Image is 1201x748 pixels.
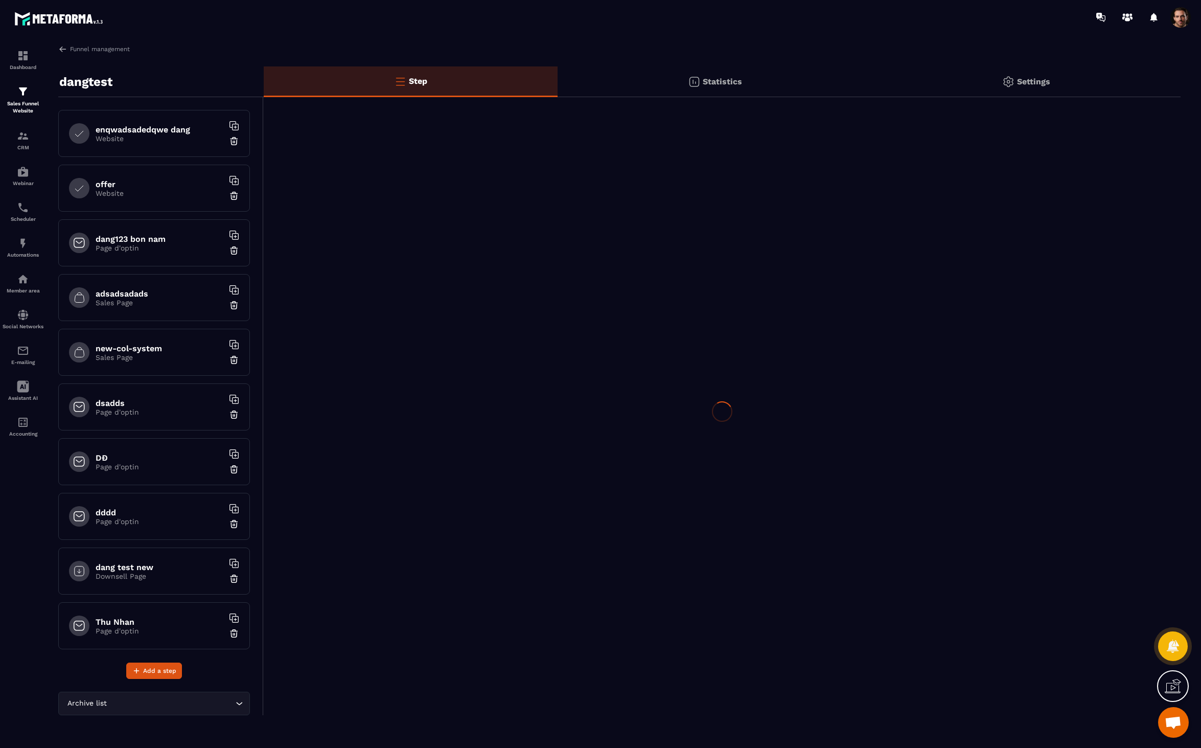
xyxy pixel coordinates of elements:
h6: new-col-system [96,344,223,353]
img: formation [17,85,29,98]
a: formationformationCRM [3,122,43,158]
span: Archive list [65,698,109,709]
img: setting-gr.5f69749f.svg [1002,76,1014,88]
p: dangtest [59,72,112,92]
h6: enqwadsadedqwe dang [96,125,223,134]
p: Automations [3,252,43,258]
a: automationsautomationsAutomations [3,230,43,265]
h6: dddd [96,508,223,517]
p: Downsell Page [96,572,223,580]
p: Page d'optin [96,408,223,416]
p: Assistant AI [3,395,43,401]
a: formationformationDashboard [3,42,43,78]
p: Sales Funnel Website [3,100,43,115]
a: automationsautomationsWebinar [3,158,43,194]
a: Funnel management [58,44,130,54]
h6: dsadds [96,398,223,408]
img: automations [17,273,29,285]
img: accountant [17,416,29,428]
img: trash [229,191,239,201]
img: bars-o.4a397970.svg [394,75,406,87]
p: Step [409,76,427,86]
p: Dashboard [3,64,43,70]
img: scheduler [17,201,29,214]
img: trash [229,355,239,365]
img: stats.20deebd0.svg [688,76,700,88]
p: Website [96,189,223,197]
p: Page d'optin [96,627,223,635]
h6: dang test new [96,562,223,572]
p: Website [96,134,223,143]
img: trash [229,464,239,474]
img: trash [229,410,239,420]
img: trash [229,300,239,310]
h6: DĐ [96,453,223,463]
p: Settings [1017,77,1050,86]
h6: offer [96,179,223,189]
p: Page d'optin [96,517,223,526]
p: Member area [3,288,43,293]
p: E-mailing [3,359,43,365]
button: Add a step [126,663,182,679]
p: CRM [3,145,43,150]
p: Scheduler [3,216,43,222]
img: trash [229,519,239,529]
img: formation [17,50,29,62]
img: email [17,345,29,357]
a: formationformationSales Funnel Website [3,78,43,122]
img: trash [229,136,239,146]
img: social-network [17,309,29,321]
p: Social Networks [3,324,43,329]
p: Webinar [3,180,43,186]
p: Page d'optin [96,244,223,252]
a: emailemailE-mailing [3,337,43,373]
a: social-networksocial-networkSocial Networks [3,301,43,337]
img: arrow [58,44,67,54]
input: Search for option [109,698,233,709]
img: automations [17,166,29,178]
img: automations [17,237,29,250]
img: trash [229,574,239,584]
a: accountantaccountantAccounting [3,409,43,444]
p: Sales Page [96,353,223,361]
div: Mở cuộc trò chuyện [1158,707,1189,738]
a: schedulerschedulerScheduler [3,194,43,230]
img: trash [229,245,239,256]
p: Accounting [3,431,43,437]
p: Page d'optin [96,463,223,471]
h6: Thu Nhan [96,617,223,627]
a: Assistant AI [3,373,43,409]
img: trash [229,628,239,639]
img: formation [17,130,29,142]
p: Statistics [703,77,742,86]
a: automationsautomationsMember area [3,265,43,301]
span: Add a step [143,666,176,676]
h6: adsadsadads [96,289,223,299]
div: Search for option [58,692,250,715]
h6: dang123 bon nam [96,234,223,244]
img: logo [14,9,106,28]
p: Sales Page [96,299,223,307]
